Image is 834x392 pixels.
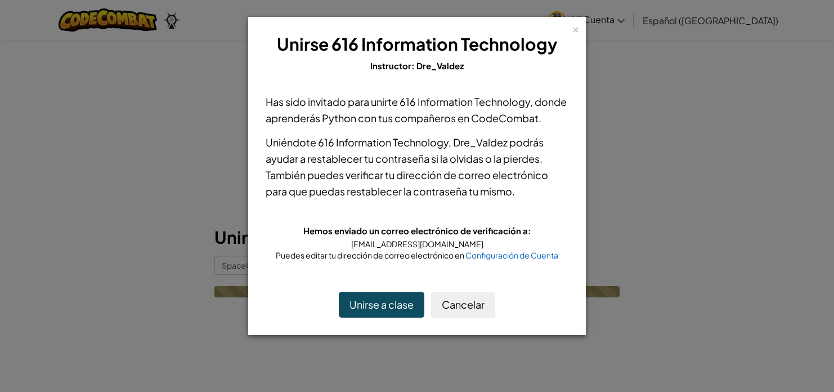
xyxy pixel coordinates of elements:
[339,292,424,318] button: Unirse a clase
[431,292,495,318] button: Cancelar
[449,136,453,149] span: ,
[318,136,449,149] span: 616 Information Technology
[331,33,558,55] span: 616 Information Technology
[322,112,356,124] span: Python
[356,112,541,124] span: con tus compañeros en CodeCombat.
[416,60,464,71] span: Dre_Valdez
[277,33,329,55] span: Unirse
[266,95,400,108] span: Has sido invitado para unirte
[266,238,568,250] div: [EMAIL_ADDRESS][DOMAIN_NAME]
[276,250,465,260] span: Puedes editar tu dirección de correo electrónico en
[370,60,416,71] span: Instructor:
[266,136,318,149] span: Uniéndote
[303,225,531,236] span: Hemos enviado un correo electrónico de verificación a:
[572,22,580,34] div: ×
[400,95,530,108] span: 616 Information Technology
[465,250,558,260] a: Configuración de Cuenta
[453,136,508,149] span: Dre_Valdez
